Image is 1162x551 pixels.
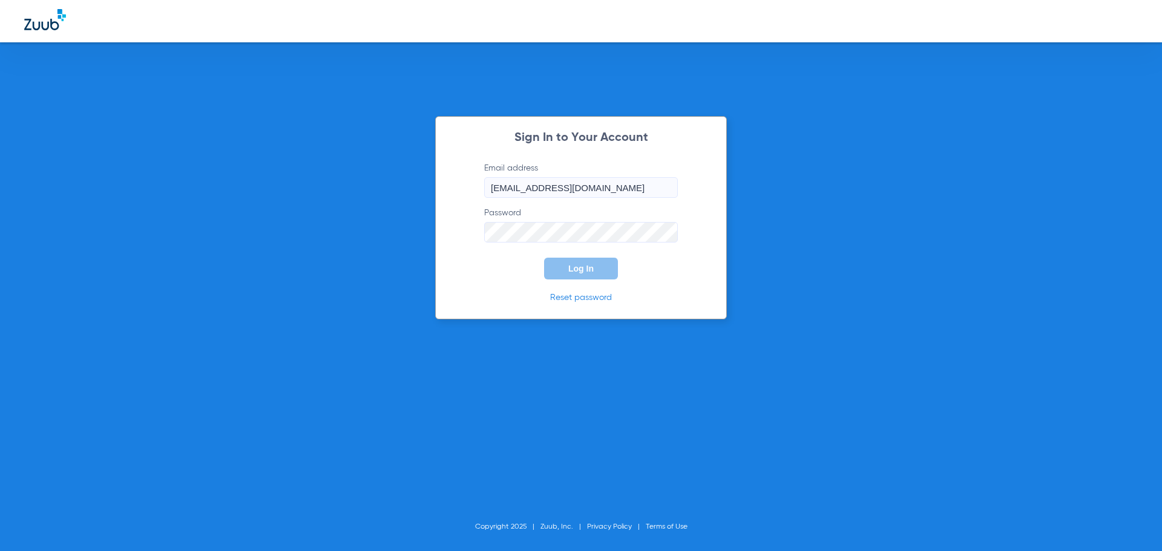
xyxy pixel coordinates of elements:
[568,264,594,273] span: Log In
[484,222,678,243] input: Password
[466,132,696,144] h2: Sign In to Your Account
[484,177,678,198] input: Email address
[544,258,618,279] button: Log In
[550,293,612,302] a: Reset password
[24,9,66,30] img: Zuub Logo
[484,207,678,243] label: Password
[646,523,688,530] a: Terms of Use
[484,162,678,198] label: Email address
[540,521,587,533] li: Zuub, Inc.
[475,521,540,533] li: Copyright 2025
[587,523,632,530] a: Privacy Policy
